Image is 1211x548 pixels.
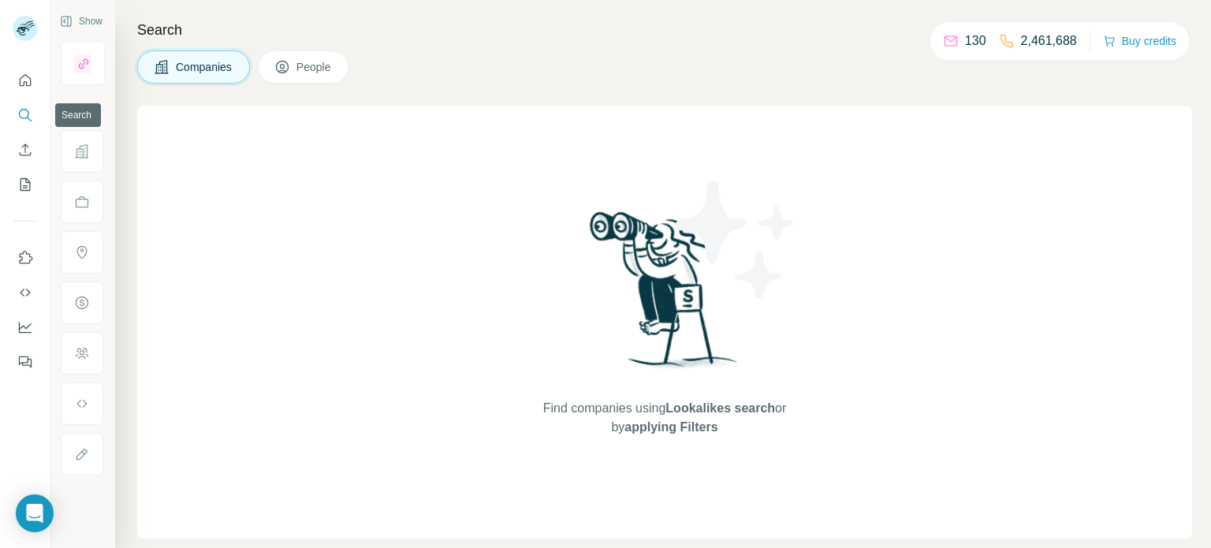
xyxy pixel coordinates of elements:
button: Buy credits [1103,30,1176,52]
img: Surfe Illustration - Stars [665,169,807,311]
button: Dashboard [13,313,38,341]
p: 2,461,688 [1021,32,1077,50]
button: Search [13,101,38,129]
button: Quick start [13,66,38,95]
button: Use Surfe API [13,278,38,307]
span: Find companies using or by [538,399,791,437]
img: Surfe Illustration - Woman searching with binoculars [583,207,747,383]
span: applying Filters [624,420,717,434]
span: People [296,59,333,75]
span: Companies [176,59,233,75]
p: 130 [965,32,986,50]
button: Show [49,9,114,33]
span: Lookalikes search [665,401,775,415]
div: Open Intercom Messenger [16,494,54,532]
h4: Search [137,19,1192,41]
button: Feedback [13,348,38,376]
button: Enrich CSV [13,136,38,164]
button: My lists [13,170,38,199]
button: Use Surfe on LinkedIn [13,244,38,272]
